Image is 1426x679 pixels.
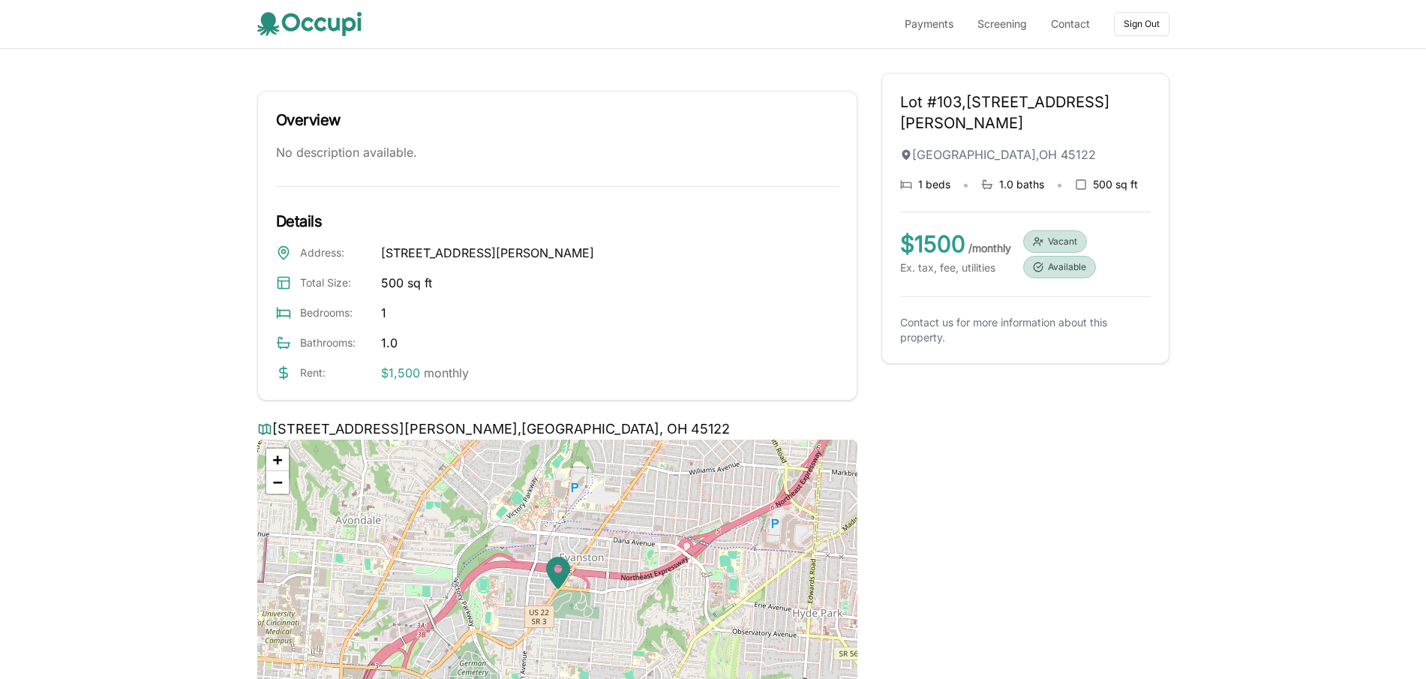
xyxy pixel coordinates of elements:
div: • [962,176,969,194]
a: Screening [977,17,1027,32]
span: Total Size : [300,275,372,290]
span: $1,500 [381,365,420,380]
p: Contact us for more information about this property. [900,315,1151,345]
h3: [STREET_ADDRESS][PERSON_NAME] , [GEOGRAPHIC_DATA] , OH 45122 [257,419,857,440]
small: Ex. tax, fee, utilities [900,260,1011,275]
span: + [272,450,282,469]
span: Bedrooms : [300,305,372,320]
a: Contact [1051,17,1090,32]
span: 1.0 baths [999,177,1044,192]
span: / monthly [968,242,1011,254]
span: Rent : [300,365,372,380]
h2: Details [276,211,839,232]
span: − [272,473,282,491]
div: • [1056,176,1063,194]
span: monthly [420,365,469,380]
h2: Overview [276,110,839,131]
a: Zoom out [266,471,289,494]
span: 1 [381,304,386,322]
span: 1 beds [918,177,950,192]
span: 500 sq ft [381,274,432,292]
span: [GEOGRAPHIC_DATA] , OH 45122 [912,146,1096,164]
span: 500 sq ft [1093,177,1138,192]
span: 1.0 [381,334,398,352]
p: $ 1500 [900,230,1011,257]
p: No description available. [276,143,839,162]
h1: Lot #103, [STREET_ADDRESS][PERSON_NAME] [900,92,1151,134]
span: Address : [300,245,372,260]
span: Vacant [1048,236,1077,248]
a: Zoom in [266,449,289,471]
img: Marker [546,556,570,590]
a: Payments [905,17,953,32]
span: Available [1048,261,1086,273]
span: [STREET_ADDRESS][PERSON_NAME] [381,244,594,262]
button: Sign Out [1114,12,1169,36]
span: Bathrooms : [300,335,372,350]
